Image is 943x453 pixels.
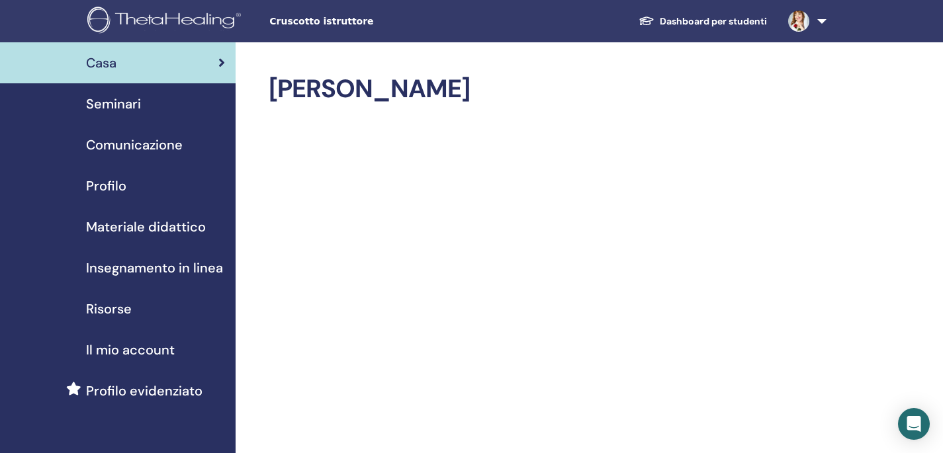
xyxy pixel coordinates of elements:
span: Cruscotto istruttore [269,15,468,28]
img: default.jpg [788,11,809,32]
span: Casa [86,53,116,73]
span: Seminari [86,94,141,114]
span: Profilo evidenziato [86,381,202,401]
div: Open Intercom Messenger [898,408,930,440]
span: Risorse [86,299,132,319]
span: Comunicazione [86,135,183,155]
span: Materiale didattico [86,217,206,237]
span: Insegnamento in linea [86,258,223,278]
img: graduation-cap-white.svg [639,15,654,26]
span: Il mio account [86,340,175,360]
h2: [PERSON_NAME] [269,74,824,104]
a: Dashboard per studenti [628,9,778,34]
img: logo.png [87,7,246,36]
span: Profilo [86,176,126,196]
